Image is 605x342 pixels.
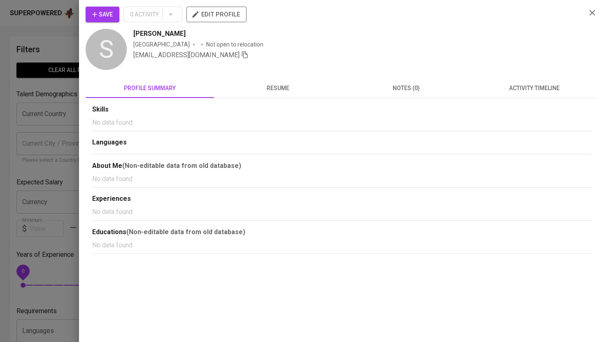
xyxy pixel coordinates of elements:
[193,9,240,20] span: edit profile
[347,83,465,93] span: notes (0)
[92,161,592,171] div: About Me
[219,83,337,93] span: resume
[186,7,247,22] button: edit profile
[133,40,190,49] div: [GEOGRAPHIC_DATA]
[133,51,240,59] span: [EMAIL_ADDRESS][DOMAIN_NAME]
[206,40,263,49] p: Not open to relocation
[126,228,245,236] b: (Non-editable data from old database)
[475,83,594,93] span: activity timeline
[92,138,592,147] div: Languages
[133,29,186,39] span: [PERSON_NAME]
[92,240,592,250] p: No data found.
[92,118,592,128] p: No data found.
[92,207,592,217] p: No data found.
[92,227,592,237] div: Educations
[86,29,127,70] div: S
[92,194,592,204] div: Experiences
[86,7,119,22] button: Save
[122,162,241,170] b: (Non-editable data from old database)
[92,174,592,184] p: No data found.
[91,83,209,93] span: profile summary
[92,105,592,114] div: Skills
[92,9,113,20] span: Save
[186,11,247,17] a: edit profile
